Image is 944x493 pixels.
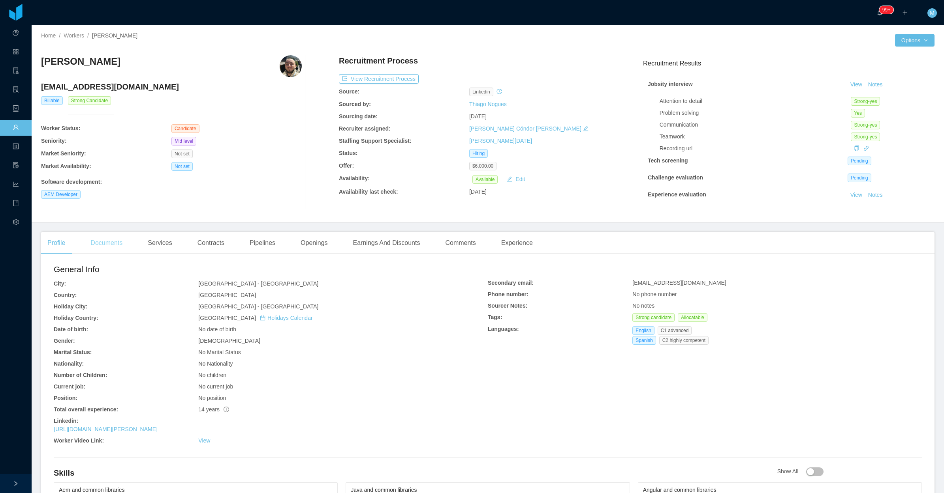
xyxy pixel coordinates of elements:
b: Availability: [339,175,370,181]
span: No date of birth [198,326,236,332]
span: Strong candidate [632,313,675,322]
span: No Marital Status [198,349,241,355]
b: Position: [54,395,77,401]
span: Pending [848,174,871,182]
span: [DATE] [469,113,487,120]
div: Comments [439,232,482,254]
span: English [632,326,654,335]
button: Notes [865,190,886,200]
div: Services [141,232,178,254]
b: Source: [339,88,359,95]
div: Attention to detail [660,97,851,105]
span: No Nationality [198,360,233,367]
div: Experience [495,232,539,254]
span: M [930,8,935,18]
span: [EMAIL_ADDRESS][DOMAIN_NAME] [632,280,726,286]
b: Marital Status: [54,349,92,355]
a: icon: exportView Recruitment Process [339,76,419,82]
span: Not set [171,149,193,158]
button: icon: editEdit [504,174,528,184]
div: Contracts [191,232,231,254]
div: Openings [294,232,334,254]
span: Show All [777,468,824,474]
a: icon: robot [13,101,19,118]
b: City: [54,280,66,287]
h3: Recruitment Results [643,58,935,68]
h3: [PERSON_NAME] [41,55,120,68]
span: Not set [171,162,193,171]
div: Recording url [660,144,851,153]
span: C1 advanced [658,326,692,335]
span: [GEOGRAPHIC_DATA] - [GEOGRAPHIC_DATA] [198,280,318,287]
i: icon: plus [902,10,908,15]
b: Gender: [54,338,75,344]
i: icon: calendar [260,315,265,321]
strong: Jobsity interview [648,81,693,87]
i: icon: edit [583,126,589,131]
span: [GEOGRAPHIC_DATA] [198,315,312,321]
b: Availability last check: [339,189,398,195]
a: View [848,81,865,88]
b: Sourcer Notes: [488,303,527,309]
div: Communication [660,121,851,129]
b: Phone number: [488,291,528,297]
span: Billable [41,96,63,105]
b: Holiday Country: [54,315,98,321]
span: Yes [851,109,865,118]
sup: 2147 [879,6,893,14]
a: View [198,437,210,444]
a: [PERSON_NAME][DATE] [469,138,532,144]
span: [PERSON_NAME] [92,32,137,39]
strong: Challenge evaluation [648,174,703,181]
div: Teamwork [660,133,851,141]
b: Market Availability: [41,163,91,169]
i: icon: solution [13,83,19,99]
span: Spanish [632,336,656,345]
span: Mid level [171,137,196,146]
b: Nationality: [54,360,84,367]
b: Total overall experience: [54,406,118,413]
b: Holiday City: [54,303,88,310]
span: Strong-yes [851,121,880,129]
span: No children [198,372,226,378]
b: Worker Video Link: [54,437,104,444]
span: No notes [632,303,654,309]
b: Linkedin: [54,418,78,424]
a: icon: calendarHolidays Calendar [260,315,312,321]
i: icon: history [496,89,502,94]
span: Pending [848,157,871,165]
span: [DEMOGRAPHIC_DATA] [198,338,260,344]
span: linkedin [469,88,493,96]
a: Thiago Nogues [469,101,507,107]
img: 251cccfe-83a4-4378-a4f8-09bd504ed099_687b19998b700-400w.png [280,55,302,77]
span: Strong-yes [851,133,880,141]
div: Problem solving [660,109,851,117]
span: Strong Candidate [68,96,111,105]
a: icon: profile [13,139,19,155]
b: Number of Children: [54,372,107,378]
b: Languages: [488,326,519,332]
a: icon: audit [13,63,19,80]
a: [PERSON_NAME] Cóndor [PERSON_NAME] [469,125,581,132]
b: Tags: [488,314,502,320]
span: 14 years [198,406,229,413]
b: Staffing Support Specialist: [339,138,412,144]
b: Sourced by: [339,101,371,107]
span: info-circle [224,407,229,412]
b: Current job: [54,383,85,390]
a: Workers [64,32,84,39]
b: Recruiter assigned: [339,125,391,132]
button: Notes [865,80,886,90]
span: Candidate [171,124,199,133]
div: Copy [854,144,859,153]
h4: Skills [54,467,777,478]
strong: Experience evaluation [648,191,706,198]
a: View [848,192,865,198]
b: Market Seniority: [41,150,86,157]
div: Documents [84,232,129,254]
i: icon: book [13,196,19,212]
a: [URL][DOMAIN_NAME][PERSON_NAME] [54,426,158,432]
b: Sourcing date: [339,113,378,120]
b: Secondary email: [488,280,534,286]
b: Software development : [41,179,102,185]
